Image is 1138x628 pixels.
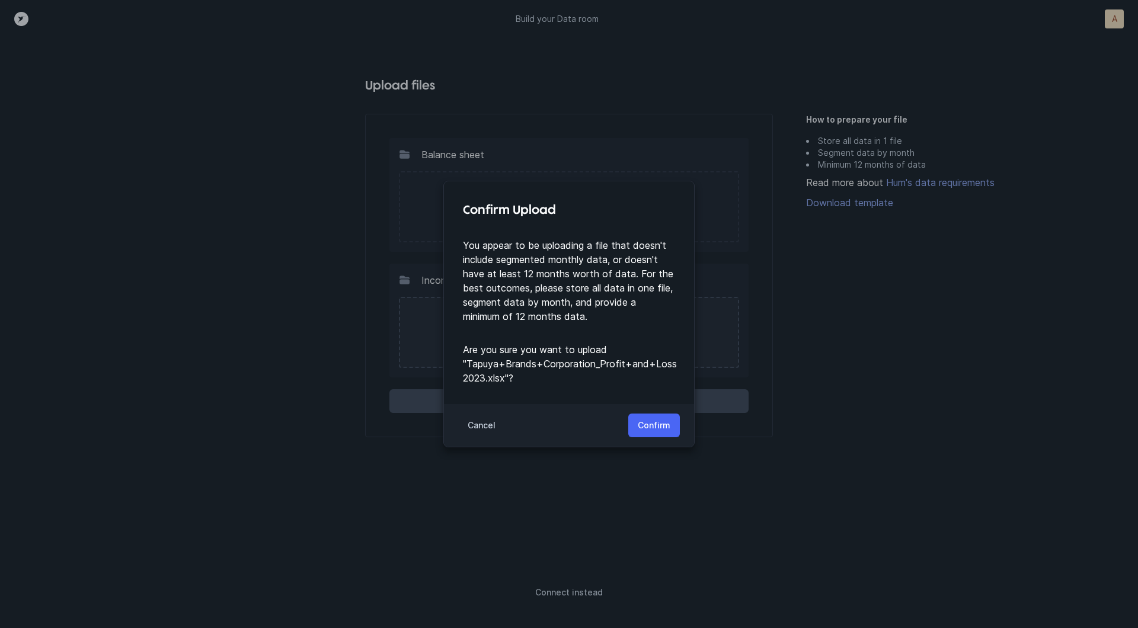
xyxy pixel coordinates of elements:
button: Cancel [458,414,505,437]
button: Confirm [628,414,680,437]
p: Cancel [468,418,496,432]
p: You appear to be uploading a file that doesn't include segmented monthly data, or doesn't have at... [463,238,675,323]
p: Are you sure you want to upload " Tapuya+Brands+Corporation_Profit+and+Loss 2023.xlsx "? [463,342,675,385]
h4: Confirm Upload [463,200,675,219]
p: Confirm [638,418,670,432]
